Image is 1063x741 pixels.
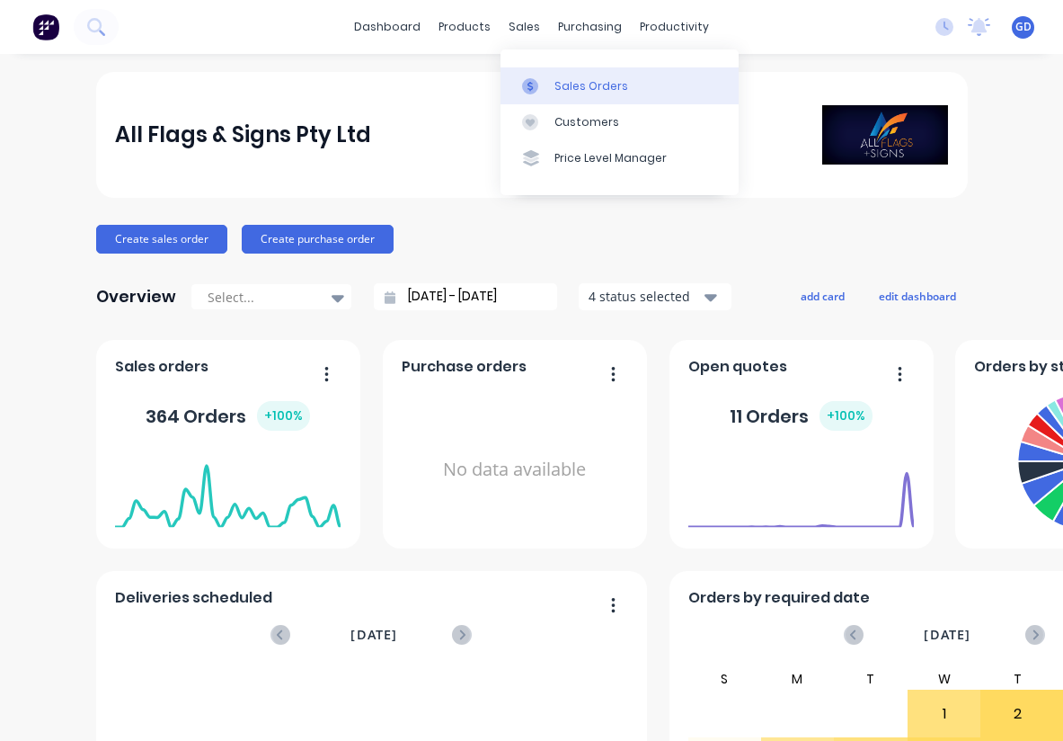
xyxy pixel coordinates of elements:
div: + 100 % [819,401,873,431]
button: Create sales order [96,225,227,254]
span: Sales orders [115,356,208,378]
button: add card [789,284,856,308]
a: dashboard [345,13,430,40]
div: Price Level Manager [554,150,667,166]
div: Overview [96,279,176,315]
div: 2 [981,692,1053,737]
a: Sales Orders [500,67,739,103]
a: Price Level Manager [500,140,739,176]
div: T [834,668,908,690]
span: [DATE] [350,625,397,645]
div: M [761,668,835,690]
div: All Flags & Signs Pty Ltd [115,117,371,153]
a: Customers [500,104,739,140]
div: sales [500,13,549,40]
div: purchasing [549,13,631,40]
span: Open quotes [688,356,787,378]
button: Create purchase order [242,225,394,254]
button: edit dashboard [867,284,968,308]
div: 364 Orders [146,401,310,431]
div: 11 Orders [730,401,873,431]
span: [DATE] [924,625,970,645]
div: + 100 % [257,401,310,431]
span: Purchase orders [402,356,527,378]
span: GD [1015,19,1032,35]
div: T [980,668,1054,690]
div: Customers [554,114,619,130]
img: Factory [32,13,59,40]
div: productivity [631,13,718,40]
div: S [687,668,761,690]
button: 4 status selected [579,283,731,310]
img: All Flags & Signs Pty Ltd [822,105,948,165]
div: No data available [402,385,627,555]
div: 4 status selected [589,287,702,306]
div: products [430,13,500,40]
div: 1 [908,692,980,737]
div: W [908,668,981,690]
div: Sales Orders [554,78,628,94]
